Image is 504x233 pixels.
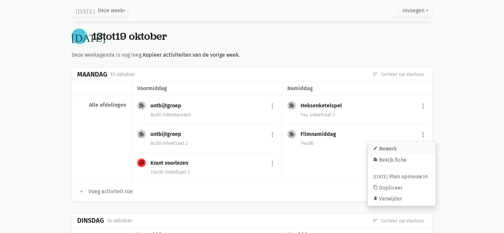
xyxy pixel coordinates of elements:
div: ontbijtgroep [150,131,187,138]
span: in [162,112,167,118]
i: extension [139,131,144,137]
span: Restaurant [162,112,191,118]
div: Dinsdag [77,217,104,224]
i: content_copy [373,185,378,190]
i: extension [289,131,295,137]
div: voormiddag [137,84,276,93]
div: Alle afdelingen [77,102,126,108]
div: ontbijtgroep [150,102,187,109]
span: 10u30 [150,169,163,175]
i: delete [373,196,378,201]
span: leefzaal 2 [165,169,190,175]
div: Heksenketelspel [301,102,347,109]
div: Deze weekagenda is nog leeg. . [72,51,433,59]
div: Maandag [77,71,107,78]
span: 14u30 [301,140,313,146]
span: 8u30 [150,140,161,146]
i: [DATE] [373,174,388,179]
span: leefzaal 2 [162,140,188,146]
a: Verwijder [368,194,436,205]
i: library_books [139,160,144,166]
i: sort [372,71,378,77]
a: Bewerk [368,143,436,154]
i: extension [289,102,295,108]
a: add Voeg activiteit toe [77,187,133,196]
span: leefzaal 2 [310,112,335,118]
i: extension [139,102,144,108]
i: sort [372,218,378,224]
div: Krant voorlezen [150,160,194,166]
a: Bekijk fiche [368,154,436,166]
a: Kopieer activiteiten van de vorige week [143,52,239,58]
div: 14 oktober [107,216,132,225]
span: 19 oktober [115,29,167,43]
a: Sorteer op startuur [372,71,424,78]
span: in [310,112,314,118]
span: 13 [92,29,103,43]
div: tot [92,30,167,42]
div: Filmnamiddag [301,131,341,138]
i: [DATE] [72,31,106,42]
div: 13 oktober [110,70,135,79]
a: Plan opnieuw in [368,171,436,183]
button: Invoegen [398,4,432,17]
span: in [162,140,167,146]
i: edit [373,146,378,150]
span: in [165,169,169,175]
span: 14u [301,112,308,118]
button: Deze week [72,4,129,17]
i: add [79,189,84,195]
i: summarize [373,157,378,162]
span: Voeg activiteit toe [88,187,133,196]
i: [DATE] [76,8,95,14]
div: namiddag [287,84,427,93]
a: Sorteer op startuur [372,217,424,224]
span: 8u30 [150,112,161,118]
a: Dupliceer [368,182,436,194]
